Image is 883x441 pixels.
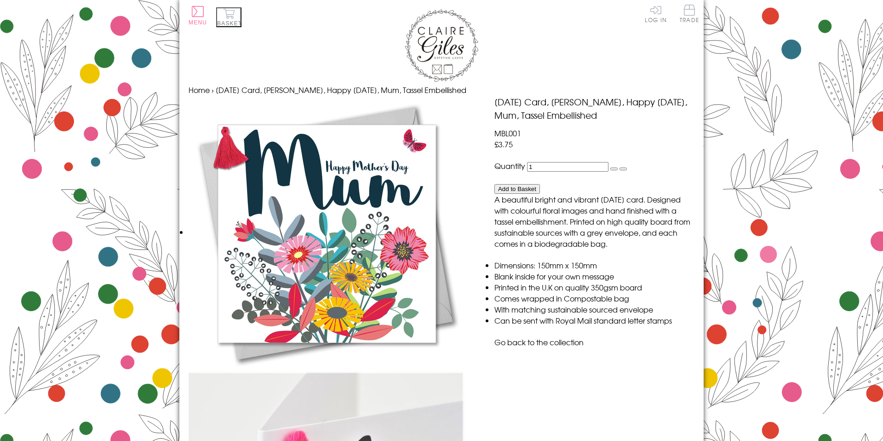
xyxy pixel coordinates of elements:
[494,260,694,271] li: Dimensions: 150mm x 150mm
[494,139,513,150] span: £3.75
[494,271,694,282] li: Blank inside for your own message
[645,5,667,23] a: Log In
[680,5,699,24] a: Trade
[212,84,214,95] span: ›
[494,184,540,194] button: Add to Basket
[189,95,464,371] img: Mother's Day Card, Bouquet, Happy Mother's Day, Mum, Tassel Embellished
[494,95,694,122] h1: [DATE] Card, [PERSON_NAME], Happy [DATE], Mum, Tassel Embellished
[189,84,210,95] a: Home
[189,84,694,95] nav: breadcrumbs
[498,186,536,192] span: Add to Basket
[494,315,694,326] li: Can be sent with Royal Mail standard letter stamps
[216,84,466,95] span: [DATE] Card, [PERSON_NAME], Happy [DATE], Mum, Tassel Embellished
[494,282,694,293] li: Printed in the U.K on quality 350gsm board
[494,337,584,348] a: Go back to the collection
[494,293,694,304] li: Comes wrapped in Compostable bag
[494,304,694,315] li: With matching sustainable sourced envelope
[494,194,694,249] p: A beautiful bright and vibrant [DATE] card. Designed with colourful floral images and hand finish...
[680,5,699,23] span: Trade
[494,128,521,139] span: MBL001
[216,7,241,27] button: Basket
[405,9,478,82] img: Claire Giles Greetings Cards
[189,19,207,26] span: Menu
[494,160,525,171] label: Quantity
[189,6,207,26] button: Menu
